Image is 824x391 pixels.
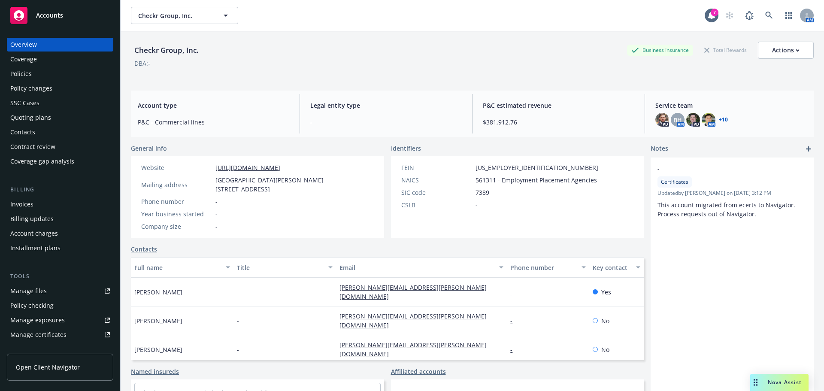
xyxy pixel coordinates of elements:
span: P&C - Commercial lines [138,118,289,127]
button: Nova Assist [750,374,809,391]
a: Contract review [7,140,113,154]
a: Policy changes [7,82,113,95]
div: Full name [134,263,221,272]
div: DBA: - [134,59,150,68]
div: Phone number [510,263,576,272]
div: Policies [10,67,32,81]
a: Invoices [7,197,113,211]
a: [URL][DOMAIN_NAME] [215,164,280,172]
span: No [601,345,609,354]
a: Affiliated accounts [391,367,446,376]
a: add [803,144,814,154]
a: Contacts [7,125,113,139]
div: Drag to move [750,374,761,391]
span: $381,912.76 [483,118,634,127]
div: Email [339,263,494,272]
span: P&C estimated revenue [483,101,634,110]
div: Manage exposures [10,313,65,327]
span: Nova Assist [768,379,802,386]
div: Business Insurance [627,45,693,55]
span: Checkr Group, Inc. [138,11,212,20]
span: [US_EMPLOYER_IDENTIFICATION_NUMBER] [476,163,598,172]
button: Email [336,257,507,278]
span: Updated by [PERSON_NAME] on [DATE] 3:12 PM [657,189,807,197]
div: Website [141,163,212,172]
span: Service team [655,101,807,110]
span: General info [131,144,167,153]
a: [PERSON_NAME][EMAIL_ADDRESS][PERSON_NAME][DOMAIN_NAME] [339,341,487,358]
a: Start snowing [721,7,738,24]
div: Tools [7,272,113,281]
div: NAICS [401,176,472,185]
div: Manage certificates [10,328,67,342]
div: Total Rewards [700,45,751,55]
span: Yes [601,288,611,297]
div: Coverage gap analysis [10,155,74,168]
span: This account migrated from ecerts to Navigator. Process requests out of Navigator. [657,201,797,218]
div: SSC Cases [10,96,39,110]
span: No [601,316,609,325]
a: Named insureds [131,367,179,376]
span: Account type [138,101,289,110]
span: [PERSON_NAME] [134,345,182,354]
div: SIC code [401,188,472,197]
a: Manage files [7,284,113,298]
span: - [657,164,785,173]
span: Legal entity type [310,101,462,110]
span: Open Client Navigator [16,363,80,372]
div: Checkr Group, Inc. [131,45,202,56]
div: Installment plans [10,241,61,255]
div: Billing [7,185,113,194]
button: Key contact [589,257,644,278]
span: Notes [651,144,668,154]
div: Invoices [10,197,33,211]
img: photo [655,113,669,127]
div: -CertificatesUpdatedby [PERSON_NAME] on [DATE] 3:12 PMThis account migrated from ecerts to Naviga... [651,158,814,225]
div: Manage claims [10,343,54,356]
div: 7 [711,9,718,16]
a: Billing updates [7,212,113,226]
div: Title [237,263,323,272]
a: Coverage [7,52,113,66]
span: - [476,200,478,209]
a: Accounts [7,3,113,27]
span: Identifiers [391,144,421,153]
div: Phone number [141,197,212,206]
a: - [510,346,519,354]
a: Account charges [7,227,113,240]
div: Manage files [10,284,47,298]
a: Manage exposures [7,313,113,327]
a: [PERSON_NAME][EMAIL_ADDRESS][PERSON_NAME][DOMAIN_NAME] [339,283,487,300]
a: Quoting plans [7,111,113,124]
div: Contacts [10,125,35,139]
a: Policy checking [7,299,113,312]
div: Coverage [10,52,37,66]
span: [PERSON_NAME] [134,316,182,325]
a: Policies [7,67,113,81]
span: - [237,316,239,325]
span: - [237,345,239,354]
div: Policy changes [10,82,52,95]
button: Checkr Group, Inc. [131,7,238,24]
a: Search [760,7,778,24]
span: 561311 - Employment Placement Agencies [476,176,597,185]
div: Company size [141,222,212,231]
span: - [237,288,239,297]
div: Policy checking [10,299,54,312]
a: Coverage gap analysis [7,155,113,168]
a: +10 [719,117,728,122]
span: Certificates [661,178,688,186]
a: - [510,317,519,325]
a: Report a Bug [741,7,758,24]
div: FEIN [401,163,472,172]
div: Year business started [141,209,212,218]
a: Manage certificates [7,328,113,342]
div: Mailing address [141,180,212,189]
div: Overview [10,38,37,52]
span: - [215,209,218,218]
button: Phone number [507,257,589,278]
img: photo [702,113,715,127]
div: Key contact [593,263,631,272]
div: Account charges [10,227,58,240]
